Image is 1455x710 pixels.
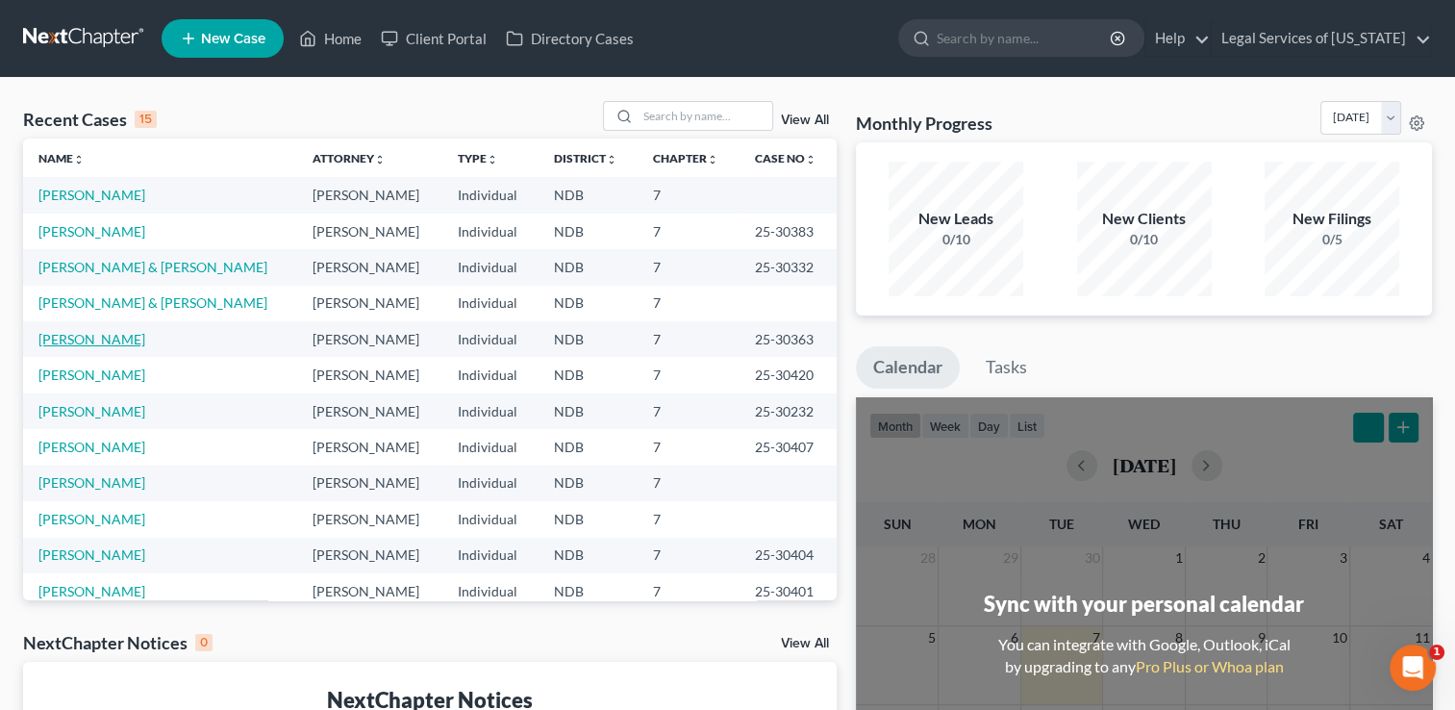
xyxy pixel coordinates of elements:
[73,154,85,165] i: unfold_more
[195,634,213,651] div: 0
[297,177,442,213] td: [PERSON_NAME]
[135,111,157,128] div: 15
[442,249,538,285] td: Individual
[638,249,740,285] td: 7
[968,346,1044,389] a: Tasks
[638,214,740,249] td: 7
[984,589,1304,619] div: Sync with your personal calendar
[442,286,538,321] td: Individual
[38,439,145,455] a: [PERSON_NAME]
[781,637,829,650] a: View All
[313,151,386,165] a: Attorneyunfold_more
[740,429,837,465] td: 25-30407
[297,249,442,285] td: [PERSON_NAME]
[297,501,442,537] td: [PERSON_NAME]
[38,583,145,599] a: [PERSON_NAME]
[539,429,639,465] td: NDB
[442,177,538,213] td: Individual
[539,573,639,609] td: NDB
[487,154,498,165] i: unfold_more
[442,357,538,393] td: Individual
[638,286,740,321] td: 7
[1077,208,1212,230] div: New Clients
[201,32,265,46] span: New Case
[740,214,837,249] td: 25-30383
[805,154,816,165] i: unfold_more
[638,429,740,465] td: 7
[442,573,538,609] td: Individual
[38,223,145,240] a: [PERSON_NAME]
[638,393,740,429] td: 7
[297,466,442,501] td: [PERSON_NAME]
[539,214,639,249] td: NDB
[289,21,371,56] a: Home
[23,108,157,131] div: Recent Cases
[539,321,639,357] td: NDB
[371,21,496,56] a: Client Portal
[539,393,639,429] td: NDB
[38,474,145,491] a: [PERSON_NAME]
[554,151,617,165] a: Districtunfold_more
[539,501,639,537] td: NDB
[38,294,267,311] a: [PERSON_NAME] & [PERSON_NAME]
[1265,208,1399,230] div: New Filings
[707,154,718,165] i: unfold_more
[781,114,829,127] a: View All
[1212,21,1431,56] a: Legal Services of [US_STATE]
[755,151,816,165] a: Case Nounfold_more
[1390,645,1436,691] iframe: Intercom live chat
[38,367,145,383] a: [PERSON_NAME]
[38,259,267,275] a: [PERSON_NAME] & [PERSON_NAME]
[38,187,145,203] a: [PERSON_NAME]
[23,631,213,654] div: NextChapter Notices
[442,393,538,429] td: Individual
[38,546,145,563] a: [PERSON_NAME]
[539,177,639,213] td: NDB
[297,321,442,357] td: [PERSON_NAME]
[539,538,639,573] td: NDB
[991,634,1298,678] div: You can integrate with Google, Outlook, iCal by upgrading to any
[297,393,442,429] td: [PERSON_NAME]
[38,511,145,527] a: [PERSON_NAME]
[653,151,718,165] a: Chapterunfold_more
[638,321,740,357] td: 7
[539,286,639,321] td: NDB
[496,21,643,56] a: Directory Cases
[297,214,442,249] td: [PERSON_NAME]
[889,208,1023,230] div: New Leads
[638,466,740,501] td: 7
[740,321,837,357] td: 25-30363
[937,20,1113,56] input: Search by name...
[1077,230,1212,249] div: 0/10
[442,429,538,465] td: Individual
[442,538,538,573] td: Individual
[638,102,772,130] input: Search by name...
[638,573,740,609] td: 7
[638,357,740,393] td: 7
[297,538,442,573] td: [PERSON_NAME]
[38,151,85,165] a: Nameunfold_more
[442,214,538,249] td: Individual
[889,230,1023,249] div: 0/10
[638,538,740,573] td: 7
[297,357,442,393] td: [PERSON_NAME]
[297,573,442,609] td: [PERSON_NAME]
[638,177,740,213] td: 7
[638,501,740,537] td: 7
[442,466,538,501] td: Individual
[740,357,837,393] td: 25-30420
[539,249,639,285] td: NDB
[297,286,442,321] td: [PERSON_NAME]
[539,357,639,393] td: NDB
[1265,230,1399,249] div: 0/5
[539,466,639,501] td: NDB
[442,321,538,357] td: Individual
[740,249,837,285] td: 25-30332
[297,429,442,465] td: [PERSON_NAME]
[1145,21,1210,56] a: Help
[606,154,617,165] i: unfold_more
[740,573,837,609] td: 25-30401
[856,112,992,135] h3: Monthly Progress
[1136,657,1284,675] a: Pro Plus or Whoa plan
[856,346,960,389] a: Calendar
